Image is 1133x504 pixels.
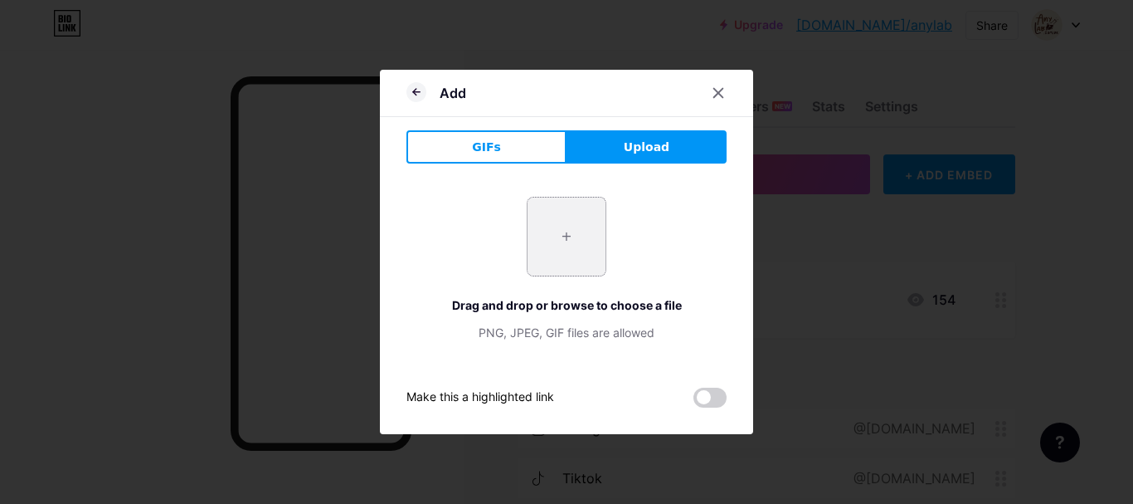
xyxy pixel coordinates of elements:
button: GIFs [406,130,566,164]
div: Drag and drop or browse to choose a file [406,296,727,314]
span: Upload [624,139,669,156]
button: Upload [566,130,727,164]
span: GIFs [472,139,501,156]
div: Add [440,83,466,103]
div: Make this a highlighted link [406,388,554,408]
div: PNG, JPEG, GIF files are allowed [406,324,727,341]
